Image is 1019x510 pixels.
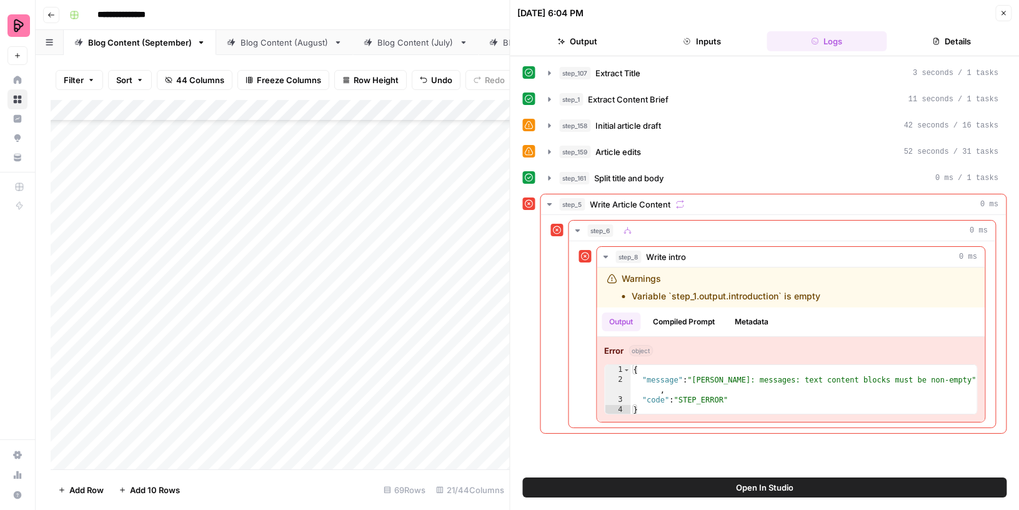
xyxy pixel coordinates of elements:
[377,36,454,49] div: Blog Content (July)
[605,395,631,405] div: 3
[56,70,103,90] button: Filter
[597,247,985,267] button: 0 ms
[908,94,998,105] span: 11 seconds / 1 tasks
[465,70,513,90] button: Redo
[616,251,642,263] span: step_8
[602,312,641,331] button: Output
[7,14,30,37] img: Preply Logo
[647,251,687,263] span: Write intro
[736,481,793,494] span: Open In Studio
[523,477,1007,497] button: Open In Studio
[642,31,762,51] button: Inputs
[605,344,624,357] strong: Error
[518,7,584,19] div: [DATE] 6:04 PM
[596,67,641,79] span: Extract Title
[589,93,669,106] span: Extract Content Brief
[237,70,329,90] button: Freeze Columns
[334,70,407,90] button: Row Height
[7,89,27,109] a: Browse
[728,312,777,331] button: Metadata
[541,142,1007,162] button: 52 seconds / 31 tasks
[596,146,642,158] span: Article edits
[51,480,111,500] button: Add Row
[560,93,584,106] span: step_1
[7,147,27,167] a: Your Data
[959,251,977,262] span: 0 ms
[590,198,671,211] span: Write Article Content
[518,31,638,51] button: Output
[541,215,1007,433] div: 0 ms
[479,30,605,55] a: Blog Content (April)
[64,30,216,55] a: Blog Content (September)
[569,241,996,427] div: 0 ms
[980,199,998,210] span: 0 ms
[541,89,1007,109] button: 11 seconds / 1 tasks
[541,63,1007,83] button: 3 seconds / 1 tasks
[560,172,590,184] span: step_161
[130,484,180,496] span: Add 10 Rows
[257,74,321,86] span: Freeze Columns
[560,119,591,132] span: step_158
[624,365,630,375] span: Toggle code folding, rows 1 through 4
[241,36,329,49] div: Blog Content (August)
[596,119,662,132] span: Initial article draft
[569,221,996,241] button: 0 ms
[431,480,510,500] div: 21/44 Columns
[541,168,1007,188] button: 0 ms / 1 tasks
[7,485,27,505] button: Help + Support
[503,36,580,49] div: Blog Content (April)
[7,128,27,148] a: Opportunities
[892,31,1012,51] button: Details
[970,225,988,236] span: 0 ms
[116,74,132,86] span: Sort
[485,74,505,86] span: Redo
[7,465,27,485] a: Usage
[560,67,591,79] span: step_107
[69,484,104,496] span: Add Row
[216,30,353,55] a: Blog Content (August)
[588,224,614,237] span: step_6
[176,74,224,86] span: 44 Columns
[541,116,1007,136] button: 42 seconds / 16 tasks
[629,345,654,356] span: object
[595,172,664,184] span: Split title and body
[7,445,27,465] a: Settings
[622,272,821,302] div: Warnings
[646,312,723,331] button: Compiled Prompt
[379,480,431,500] div: 69 Rows
[157,70,232,90] button: 44 Columns
[412,70,460,90] button: Undo
[560,198,585,211] span: step_5
[605,405,631,415] div: 4
[597,267,985,422] div: 0 ms
[88,36,192,49] div: Blog Content (September)
[431,74,452,86] span: Undo
[7,109,27,129] a: Insights
[353,30,479,55] a: Blog Content (July)
[767,31,887,51] button: Logs
[108,70,152,90] button: Sort
[632,290,821,302] li: Variable `step_1.output.introduction` is empty
[605,365,631,375] div: 1
[7,10,27,41] button: Workspace: Preply
[935,172,998,184] span: 0 ms / 1 tasks
[560,146,591,158] span: step_159
[354,74,399,86] span: Row Height
[541,194,1007,214] button: 0 ms
[913,67,998,79] span: 3 seconds / 1 tasks
[904,120,998,131] span: 42 seconds / 16 tasks
[7,70,27,90] a: Home
[605,375,631,395] div: 2
[904,146,998,157] span: 52 seconds / 31 tasks
[111,480,187,500] button: Add 10 Rows
[64,74,84,86] span: Filter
